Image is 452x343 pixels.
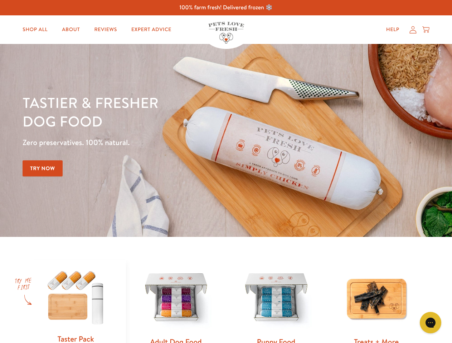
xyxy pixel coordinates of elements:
[380,23,405,37] a: Help
[208,22,244,44] img: Pets Love Fresh
[416,309,445,336] iframe: Gorgias live chat messenger
[17,23,53,37] a: Shop All
[126,23,177,37] a: Expert Advice
[23,93,294,130] h1: Tastier & fresher dog food
[56,23,86,37] a: About
[23,136,294,149] p: Zero preservatives. 100% natural.
[23,160,63,177] a: Try Now
[88,23,122,37] a: Reviews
